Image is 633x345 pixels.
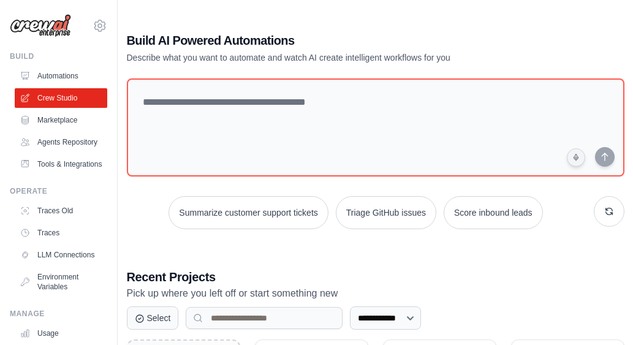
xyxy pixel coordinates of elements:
[15,110,107,130] a: Marketplace
[444,196,543,229] button: Score inbound leads
[336,196,436,229] button: Triage GitHub issues
[127,51,539,64] p: Describe what you want to automate and watch AI create intelligent workflows for you
[10,51,107,61] div: Build
[127,286,624,301] p: Pick up where you left off or start something new
[127,268,624,286] h3: Recent Projects
[567,148,585,167] button: Click to speak your automation idea
[15,132,107,152] a: Agents Repository
[594,196,624,227] button: Get new suggestions
[15,66,107,86] a: Automations
[15,88,107,108] a: Crew Studio
[15,267,107,297] a: Environment Variables
[15,154,107,174] a: Tools & Integrations
[10,14,71,37] img: Logo
[15,245,107,265] a: LLM Connections
[10,186,107,196] div: Operate
[169,196,328,229] button: Summarize customer support tickets
[127,306,179,330] button: Select
[127,32,539,49] h1: Build AI Powered Automations
[15,201,107,221] a: Traces Old
[15,324,107,343] a: Usage
[10,309,107,319] div: Manage
[15,223,107,243] a: Traces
